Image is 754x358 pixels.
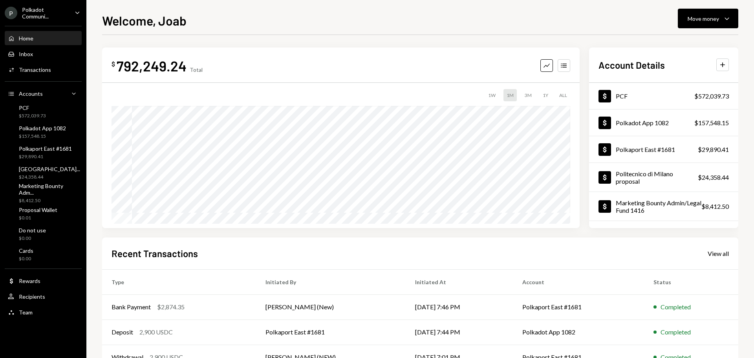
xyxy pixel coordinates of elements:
[19,113,46,119] div: $572,039.73
[19,66,51,73] div: Transactions
[19,256,33,262] div: $0.00
[598,58,665,71] h2: Account Details
[19,206,57,213] div: Proposal Wallet
[5,245,82,264] a: Cards$0.00
[190,66,203,73] div: Total
[139,327,173,337] div: 2,900 USDC
[19,293,45,300] div: Recipients
[644,269,738,294] th: Status
[406,294,513,320] td: [DATE] 7:46 PM
[112,302,151,312] div: Bank Payment
[5,184,82,203] a: Marketing Bounty Adm...$8,412.50
[112,247,198,260] h2: Recent Transactions
[678,9,738,28] button: Move money
[589,83,738,109] a: PCF$572,039.73
[102,13,187,28] h1: Welcome, Joab
[5,47,82,61] a: Inbox
[5,122,82,141] a: Polkadot App 1082$157,548.15
[406,320,513,345] td: [DATE] 7:44 PM
[698,145,729,154] div: $29,890.41
[19,235,46,242] div: $0.00
[117,57,187,75] div: 792,249.24
[19,278,40,284] div: Rewards
[22,6,68,20] div: Polkadot Communi...
[19,183,79,196] div: Marketing Bounty Adm...
[5,289,82,303] a: Recipients
[589,192,738,221] a: Marketing Bounty Admin/Legal Fund 1416$8,412.50
[406,269,513,294] th: Initiated At
[698,173,729,182] div: $24,358.44
[19,153,72,160] div: $29,890.41
[485,89,499,101] div: 1W
[19,35,33,42] div: Home
[19,166,80,172] div: [GEOGRAPHIC_DATA]...
[19,51,33,57] div: Inbox
[19,174,80,181] div: $24,358.44
[19,215,57,221] div: $0.01
[589,136,738,163] a: Polkaport East #1681$29,890.41
[661,302,691,312] div: Completed
[616,199,701,214] div: Marketing Bounty Admin/Legal Fund 1416
[616,119,669,126] div: Polkadot App 1082
[540,89,551,101] div: 1Y
[19,133,66,140] div: $157,548.15
[513,269,644,294] th: Account
[5,31,82,45] a: Home
[513,294,644,320] td: Polkaport East #1681
[19,197,79,204] div: $8,412.50
[708,249,729,258] a: View all
[5,225,82,243] a: Do not use$0.00
[522,89,535,101] div: 3M
[19,227,46,234] div: Do not use
[708,250,729,258] div: View all
[616,146,675,153] div: Polkaport East #1681
[19,125,66,132] div: Polkadot App 1082
[5,86,82,100] a: Accounts
[112,60,115,68] div: $
[5,305,82,319] a: Team
[5,62,82,77] a: Transactions
[701,202,729,211] div: $8,412.50
[19,145,72,152] div: Polkaport East #1681
[256,294,406,320] td: [PERSON_NAME] (New)
[19,309,33,316] div: Team
[256,320,406,345] td: Polkaport East #1681
[112,327,133,337] div: Deposit
[5,143,82,162] a: Polkaport East #1681$29,890.41
[616,170,698,185] div: Politecnico di Milano proposal
[661,327,691,337] div: Completed
[19,90,43,97] div: Accounts
[589,110,738,136] a: Polkadot App 1082$157,548.15
[694,91,729,101] div: $572,039.73
[556,89,570,101] div: ALL
[19,104,46,111] div: PCF
[5,102,82,121] a: PCF$572,039.73
[503,89,517,101] div: 1M
[5,7,17,19] div: P
[5,274,82,288] a: Rewards
[102,269,256,294] th: Type
[589,163,738,192] a: Politecnico di Milano proposal$24,358.44
[5,204,82,223] a: Proposal Wallet$0.01
[5,163,83,182] a: [GEOGRAPHIC_DATA]...$24,358.44
[157,302,185,312] div: $2,874.35
[513,320,644,345] td: Polkadot App 1082
[256,269,406,294] th: Initiated By
[616,92,628,100] div: PCF
[19,247,33,254] div: Cards
[694,118,729,128] div: $157,548.15
[688,15,719,23] div: Move money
